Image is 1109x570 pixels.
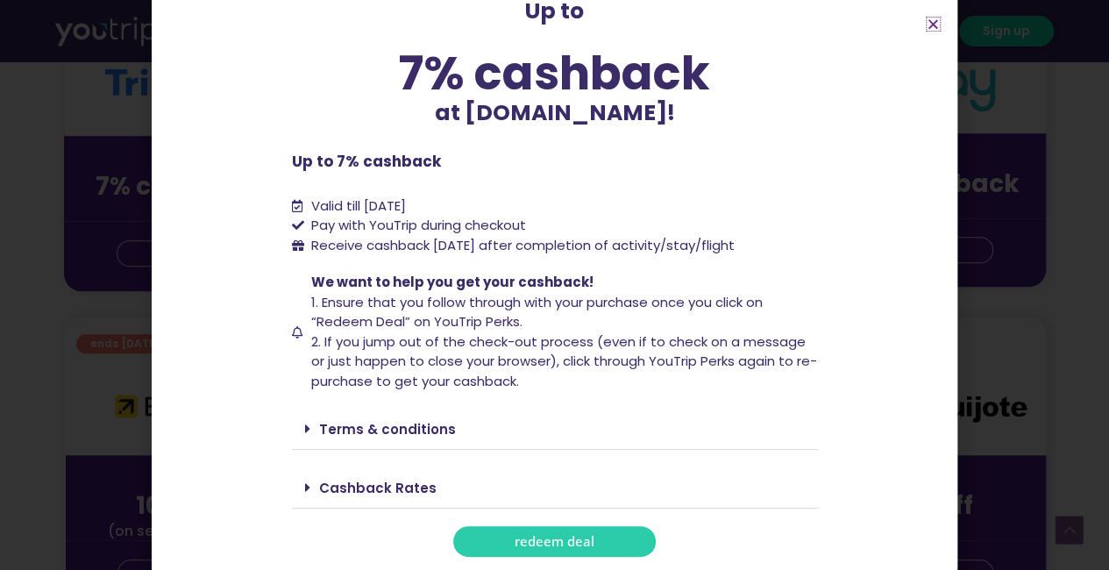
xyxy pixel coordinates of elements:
div: 7% cashback [292,50,818,96]
a: Cashback Rates [319,479,437,497]
div: Cashback Rates [292,467,818,509]
a: Terms & conditions [319,420,456,438]
p: at [DOMAIN_NAME]! [292,96,818,130]
span: Valid till [DATE] [311,196,406,215]
b: Up to 7% cashback [292,151,441,172]
span: redeem deal [515,535,594,548]
span: Pay with YouTrip during checkout [307,216,526,236]
span: Receive cashback [DATE] after completion of activity/stay/flight [311,236,735,254]
div: Terms & conditions [292,409,818,450]
a: Close [927,18,940,31]
a: redeem deal [453,526,656,557]
span: 2. If you jump out of the check-out process (even if to check on a message or just happen to clos... [311,332,817,390]
span: We want to help you get your cashback! [311,273,594,291]
span: 1. Ensure that you follow through with your purchase once you click on “Redeem Deal” on YouTrip P... [311,293,763,331]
